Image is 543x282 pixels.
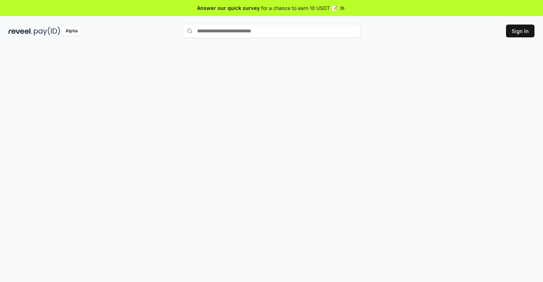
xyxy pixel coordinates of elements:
[34,27,60,36] img: pay_id
[62,27,81,36] div: Alpha
[197,4,260,12] span: Answer our quick survey
[261,4,337,12] span: for a chance to earn 10 USDT 📝
[506,25,534,37] button: Sign In
[9,27,32,36] img: reveel_dark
